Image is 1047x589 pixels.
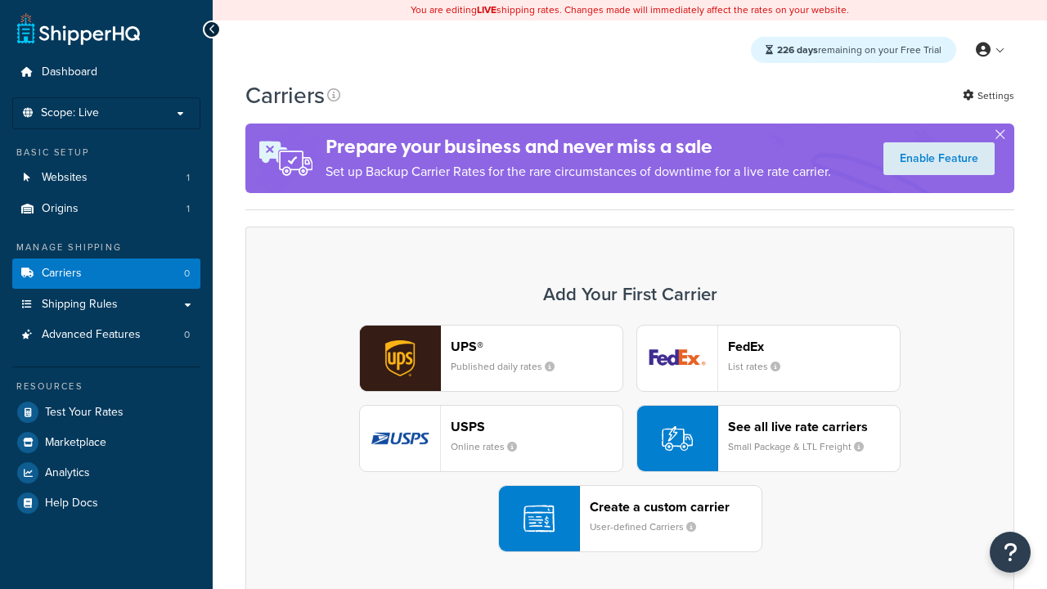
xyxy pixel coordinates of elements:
span: 1 [186,202,190,216]
a: Dashboard [12,57,200,88]
div: remaining on your Free Trial [751,37,956,63]
button: Create a custom carrierUser-defined Carriers [498,485,762,552]
span: Dashboard [42,65,97,79]
span: Help Docs [45,497,98,510]
a: Settings [963,84,1014,107]
button: See all live rate carriersSmall Package & LTL Freight [636,405,901,472]
span: Shipping Rules [42,298,118,312]
header: See all live rate carriers [728,419,900,434]
p: Set up Backup Carrier Rates for the rare circumstances of downtime for a live rate carrier. [326,160,831,183]
h1: Carriers [245,79,325,111]
a: ShipperHQ Home [17,12,140,45]
small: Published daily rates [451,359,568,374]
div: Manage Shipping [12,241,200,254]
span: 1 [186,171,190,185]
button: usps logoUSPSOnline rates [359,405,623,472]
span: Origins [42,202,79,216]
span: Test Your Rates [45,406,124,420]
small: List rates [728,359,793,374]
span: 0 [184,267,190,281]
span: Advanced Features [42,328,141,342]
header: FedEx [728,339,900,354]
img: ups logo [360,326,440,391]
span: 0 [184,328,190,342]
img: fedEx logo [637,326,717,391]
b: LIVE [477,2,497,17]
button: ups logoUPS®Published daily rates [359,325,623,392]
header: USPS [451,419,622,434]
div: Basic Setup [12,146,200,160]
li: Websites [12,163,200,193]
small: User-defined Carriers [590,519,709,534]
button: Open Resource Center [990,532,1031,573]
li: Advanced Features [12,320,200,350]
a: Enable Feature [883,142,995,175]
span: Scope: Live [41,106,99,120]
small: Online rates [451,439,530,454]
a: Help Docs [12,488,200,518]
span: Websites [42,171,88,185]
a: Shipping Rules [12,290,200,320]
a: Carriers 0 [12,259,200,289]
h4: Prepare your business and never miss a sale [326,133,831,160]
a: Test Your Rates [12,398,200,427]
strong: 226 days [777,43,818,57]
a: Analytics [12,458,200,488]
img: icon-carrier-custom-c93b8a24.svg [523,503,555,534]
img: ad-rules-rateshop-fe6ec290ccb7230408bd80ed9643f0289d75e0ffd9eb532fc0e269fcd187b520.png [245,124,326,193]
span: Carriers [42,267,82,281]
h3: Add Your First Carrier [263,285,997,304]
li: Carriers [12,259,200,289]
span: Analytics [45,466,90,480]
img: usps logo [360,406,440,471]
a: Advanced Features 0 [12,320,200,350]
header: Create a custom carrier [590,499,762,515]
button: fedEx logoFedExList rates [636,325,901,392]
span: Marketplace [45,436,106,450]
small: Small Package & LTL Freight [728,439,877,454]
header: UPS® [451,339,622,354]
a: Origins 1 [12,194,200,224]
li: Origins [12,194,200,224]
img: icon-carrier-liverate-becf4550.svg [662,423,693,454]
a: Marketplace [12,428,200,457]
div: Resources [12,380,200,393]
a: Websites 1 [12,163,200,193]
